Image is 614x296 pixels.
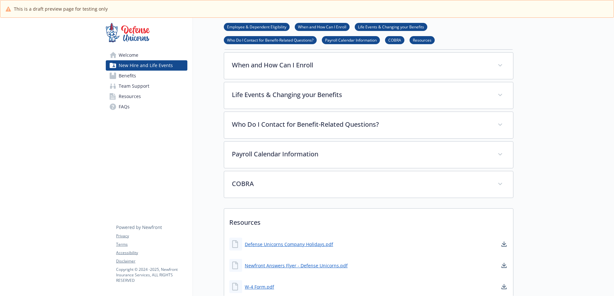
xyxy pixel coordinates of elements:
a: Who Do I Contact for Benefit-Related Questions? [224,37,317,43]
div: When and How Can I Enroll [224,53,513,79]
p: Life Events & Changing your Benefits [232,90,490,100]
a: Team Support [106,81,187,91]
div: Who Do I Contact for Benefit-Related Questions? [224,112,513,138]
a: download document [500,240,508,248]
a: Benefits [106,71,187,81]
div: Payroll Calendar Information [224,142,513,168]
a: Disclaimer [116,258,187,264]
a: Employee & Dependent Eligibility [224,24,290,30]
a: Resources [106,91,187,102]
a: Privacy [116,233,187,239]
a: Defense Unicorns Company Holidays.pdf [245,241,333,248]
span: This is a draft preview page for testing only [14,5,108,12]
p: Payroll Calendar Information [232,149,490,159]
a: Accessibility [116,250,187,256]
a: FAQs [106,102,187,112]
p: When and How Can I Enroll [232,60,490,70]
p: Copyright © 2024 - 2025 , Newfront Insurance Services, ALL RIGHTS RESERVED [116,267,187,283]
a: Payroll Calendar Information [322,37,380,43]
a: Terms [116,242,187,247]
span: Welcome [119,50,138,60]
a: Life Events & Changing your Benefits [355,24,427,30]
p: COBRA [232,179,490,189]
span: Resources [119,91,141,102]
a: Resources [410,37,435,43]
a: download document [500,283,508,291]
span: Benefits [119,71,136,81]
div: Life Events & Changing your Benefits [224,82,513,109]
a: COBRA [385,37,404,43]
span: Team Support [119,81,149,91]
a: Newfront Answers Flyer - Defense Unicorns.pdf [245,262,348,269]
a: Welcome [106,50,187,60]
a: When and How Can I Enroll [295,24,350,30]
p: Resources [224,209,513,232]
div: COBRA [224,171,513,198]
a: New Hire and Life Events [106,60,187,71]
span: FAQs [119,102,130,112]
a: W-4 Form.pdf [245,283,274,290]
span: New Hire and Life Events [119,60,173,71]
p: Who Do I Contact for Benefit-Related Questions? [232,120,490,129]
a: download document [500,261,508,269]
